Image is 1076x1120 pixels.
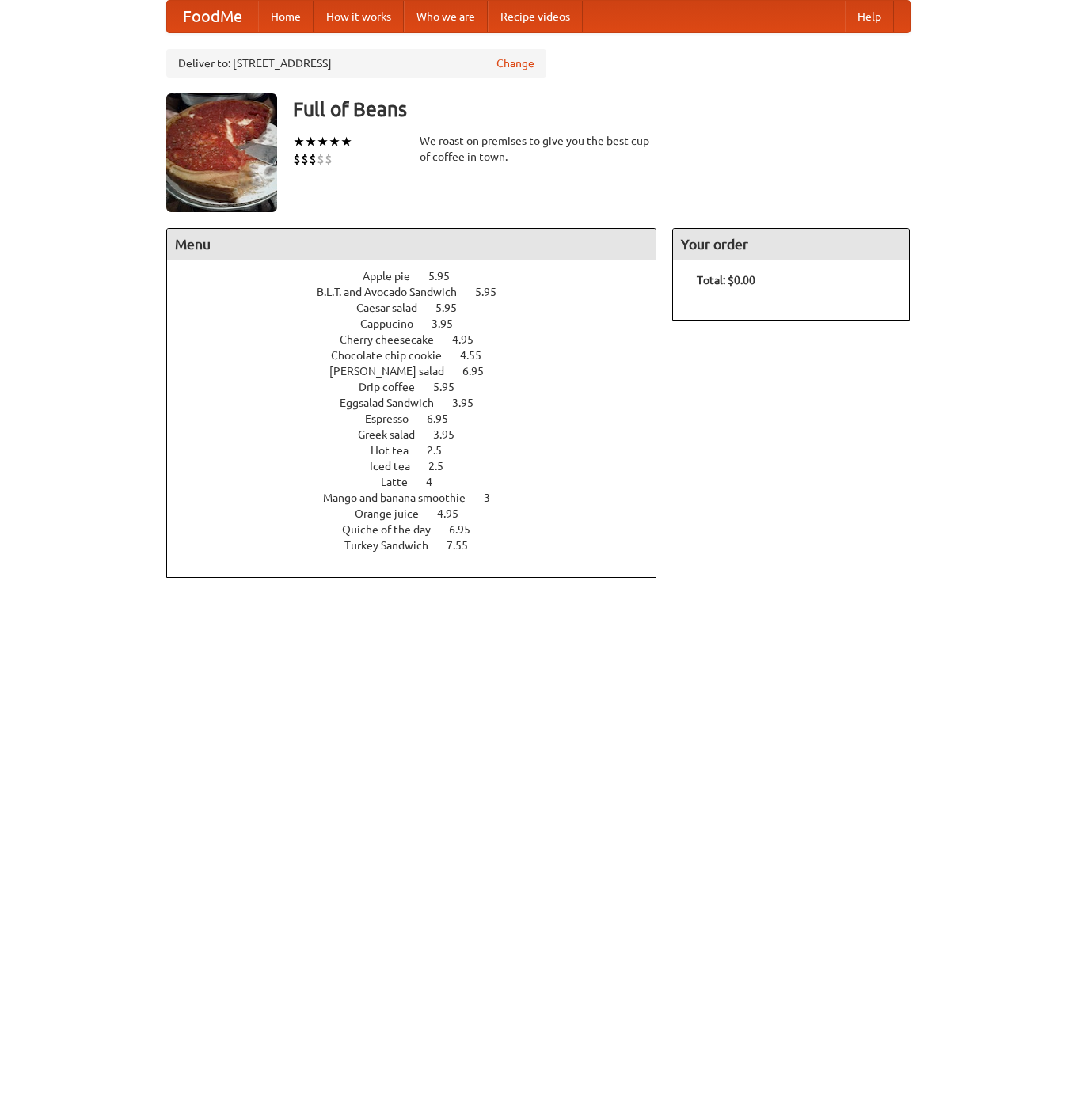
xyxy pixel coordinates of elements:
span: 6.95 [427,412,464,425]
span: Espresso [365,412,424,425]
li: $ [293,150,301,168]
span: 3.95 [432,317,469,330]
span: 6.95 [462,365,500,378]
span: Hot tea [371,444,424,457]
span: 3.95 [433,428,470,441]
span: 5.95 [433,381,470,393]
a: FoodMe [167,1,258,32]
li: $ [325,150,333,168]
a: Iced tea 2.5 [370,460,473,473]
a: Help [845,1,894,32]
span: Cherry cheesecake [340,333,450,346]
li: $ [309,150,317,168]
span: Drip coffee [359,381,431,393]
span: 4.55 [460,349,497,362]
a: Turkey Sandwich 7.55 [344,539,497,552]
a: B.L.T. and Avocado Sandwich 5.95 [317,286,526,298]
a: Quiche of the day 6.95 [342,523,500,536]
span: 7.55 [447,539,484,552]
span: [PERSON_NAME] salad [329,365,460,378]
span: Caesar salad [356,302,433,314]
a: Cherry cheesecake 4.95 [340,333,503,346]
li: ★ [340,133,352,150]
li: ★ [293,133,305,150]
a: Change [496,55,534,71]
li: $ [301,150,309,168]
span: 4.95 [437,507,474,520]
span: Turkey Sandwich [344,539,444,552]
li: ★ [329,133,340,150]
span: B.L.T. and Avocado Sandwich [317,286,473,298]
a: Hot tea 2.5 [371,444,471,457]
div: Deliver to: [STREET_ADDRESS] [166,49,546,78]
a: Greek salad 3.95 [358,428,484,441]
span: 5.95 [428,270,466,283]
h4: Your order [673,229,909,260]
span: 2.5 [428,460,459,473]
span: Mango and banana smoothie [323,492,481,504]
a: Orange juice 4.95 [355,507,488,520]
span: 5.95 [475,286,512,298]
h4: Menu [167,229,656,260]
span: Eggsalad Sandwich [340,397,450,409]
a: Caesar salad 5.95 [356,302,486,314]
a: Recipe videos [488,1,583,32]
div: We roast on premises to give you the best cup of coffee in town. [420,133,657,165]
a: How it works [314,1,404,32]
a: Apple pie 5.95 [363,270,479,283]
b: Total: $0.00 [697,274,755,287]
span: Iced tea [370,460,426,473]
a: Latte 4 [381,476,462,488]
a: [PERSON_NAME] salad 6.95 [329,365,513,378]
a: Chocolate chip cookie 4.55 [331,349,511,362]
a: Who we are [404,1,488,32]
img: angular.jpg [166,93,277,212]
span: Apple pie [363,270,426,283]
span: 4 [426,476,448,488]
a: Cappucino 3.95 [360,317,482,330]
a: Home [258,1,314,32]
span: Quiche of the day [342,523,447,536]
a: Eggsalad Sandwich 3.95 [340,397,503,409]
a: Espresso 6.95 [365,412,477,425]
span: Orange juice [355,507,435,520]
span: 5.95 [435,302,473,314]
span: 3.95 [452,397,489,409]
h3: Full of Beans [293,93,911,125]
li: ★ [317,133,329,150]
span: 2.5 [427,444,458,457]
span: 4.95 [452,333,489,346]
span: 6.95 [449,523,486,536]
span: Greek salad [358,428,431,441]
a: Drip coffee 5.95 [359,381,484,393]
li: ★ [305,133,317,150]
span: Latte [381,476,424,488]
span: Chocolate chip cookie [331,349,458,362]
li: $ [317,150,325,168]
span: 3 [484,492,506,504]
span: Cappucino [360,317,429,330]
a: Mango and banana smoothie 3 [323,492,519,504]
